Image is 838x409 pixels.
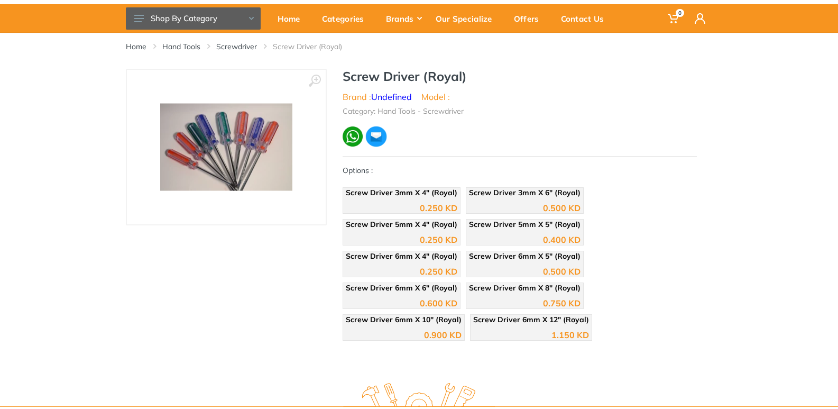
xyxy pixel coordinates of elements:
[507,7,554,30] div: Offers
[507,4,554,33] a: Offers
[343,106,464,117] li: Category: Hand Tools - Screwdriver
[365,125,388,148] img: ma.webp
[660,4,687,33] a: 0
[346,251,457,261] span: Screw Driver 6mm X 4" (Royal)
[473,315,589,324] span: Screw Driver 6mm X 12" (Royal)
[343,283,461,309] a: Screw Driver 6mm X 6" (Royal) 0.600 KD
[126,7,261,30] button: Shop By Category
[343,90,412,103] li: Brand :
[428,7,507,30] div: Our Specialize
[273,41,358,52] li: Screw Driver (Royal)
[346,220,457,229] span: Screw Driver 5mm X 4" (Royal)
[160,104,292,191] img: Royal Tools - Screw Driver (Royal)
[315,4,379,33] a: Categories
[543,267,581,276] div: 0.500 KD
[424,331,462,339] div: 0.900 KD
[420,267,457,276] div: 0.250 KD
[343,165,697,346] div: Options :
[343,219,461,246] a: Screw Driver 5mm X 4" (Royal) 0.250 KD
[346,283,457,293] span: Screw Driver 6mm X 6" (Royal)
[421,90,450,103] li: Model :
[216,41,257,52] a: Screwdriver
[420,204,457,212] div: 0.250 KD
[346,315,462,324] span: Screw Driver 6mm X 10" (Royal)
[420,235,457,244] div: 0.250 KD
[469,188,581,197] span: Screw Driver 3mm X 6" (Royal)
[466,187,584,214] a: Screw Driver 3mm X 6" (Royal) 0.500 KD
[470,314,592,341] a: Screw Driver 6mm X 12" (Royal) 1.150 KD
[676,9,684,17] span: 0
[346,188,457,197] span: Screw Driver 3mm X 4" (Royal)
[126,41,146,52] a: Home
[371,92,412,102] a: Undefined
[162,41,200,52] a: Hand Tools
[343,251,461,277] a: Screw Driver 6mm X 4" (Royal) 0.250 KD
[343,126,363,147] img: wa.webp
[270,4,315,33] a: Home
[315,7,379,30] div: Categories
[469,220,581,229] span: Screw Driver 5mm X 5" (Royal)
[379,7,428,30] div: Brands
[466,283,584,309] a: Screw Driver 6mm X 8" (Royal) 0.750 KD
[543,204,581,212] div: 0.500 KD
[466,219,584,246] a: Screw Driver 5mm X 5" (Royal) 0.400 KD
[466,251,584,277] a: Screw Driver 6mm X 5" (Royal) 0.500 KD
[420,299,457,307] div: 0.600 KD
[543,235,581,244] div: 0.400 KD
[343,314,465,341] a: Screw Driver 6mm X 10" (Royal) 0.900 KD
[551,331,589,339] div: 1.150 KD
[428,4,507,33] a: Our Specialize
[543,299,581,307] div: 0.750 KD
[554,7,619,30] div: Contact Us
[343,187,461,214] a: Screw Driver 3mm X 4" (Royal) 0.250 KD
[126,41,713,52] nav: breadcrumb
[469,283,581,293] span: Screw Driver 6mm X 8" (Royal)
[270,7,315,30] div: Home
[554,4,619,33] a: Contact Us
[343,69,697,84] h1: Screw Driver (Royal)
[469,251,581,261] span: Screw Driver 6mm X 5" (Royal)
